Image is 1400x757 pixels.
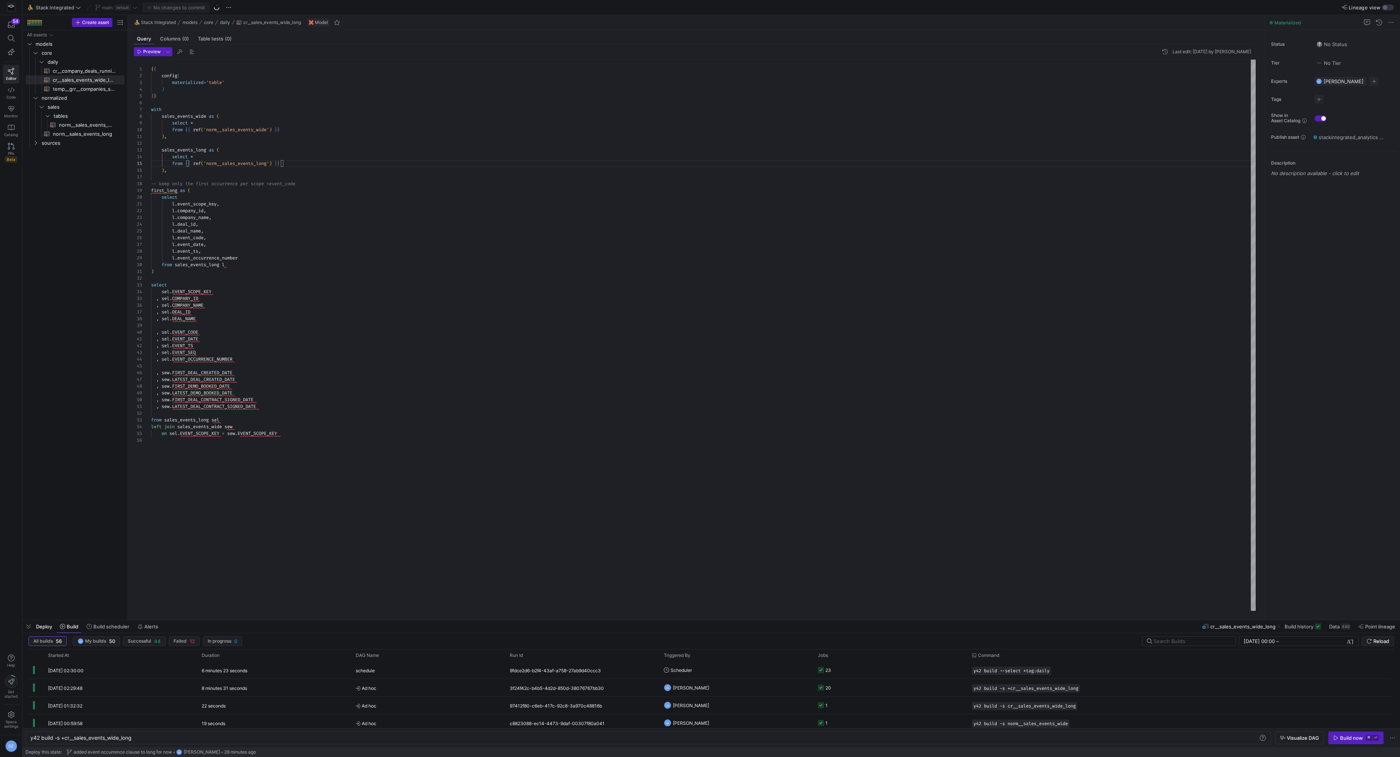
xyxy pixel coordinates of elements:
[202,18,215,27] button: core
[1315,58,1343,68] button: No tierNo Tier
[177,241,204,247] span: event_date
[1271,160,1397,166] p: Description
[235,18,303,27] button: cr__sales_events_wide_long
[505,661,659,679] div: 9fdce2d6-b2f4-43af-a758-27ab9d40ccc3
[134,86,142,93] div: 4
[222,262,225,268] span: l
[277,127,280,133] span: }
[134,66,142,72] div: 1
[204,241,206,247] span: ,
[5,156,17,162] span: Beta
[1172,49,1251,54] div: Last edit: [DATE] by [PERSON_NAME]
[25,57,124,66] div: Press SPACE to select this row.
[25,66,124,75] div: Press SPACE to select this row.
[269,160,272,166] span: )
[134,160,142,167] div: 15
[3,84,19,102] a: Code
[1316,60,1341,66] span: No Tier
[25,111,124,120] div: Press SPACE to select this row.
[53,85,116,93] span: temp__grr__companies_snapshot​​​​​​​​​​
[1271,60,1309,66] span: Tier
[172,241,175,247] span: l
[180,187,185,193] span: as
[162,147,206,153] span: sales_events_long
[175,262,219,268] span: sales_events_long
[224,750,256,755] span: 29 minutes ago
[8,151,14,156] span: PRs
[11,18,20,24] div: 54
[151,187,177,193] span: first_long
[243,20,301,25] span: cr__sales_events_wide_long
[1271,97,1309,102] span: Tags
[54,112,123,120] span: tables
[172,160,183,166] span: from
[25,84,124,93] div: Press SPACE to select this row.
[4,720,18,729] span: Space settings
[1349,4,1381,10] span: Lineage view
[183,20,198,25] span: models
[25,84,124,93] a: temp__grr__companies_snapshot​​​​​​​​​​
[1312,132,1387,142] button: stackintegrated_analytics / core / CR__SALES_EVENTS_WIDE_LONG
[217,201,219,207] span: ,
[175,228,177,234] span: .
[3,140,19,165] a: PRsBeta
[206,79,225,85] span: 'table'
[3,102,19,121] a: Monitor
[201,228,204,234] span: ,
[134,275,142,282] div: 32
[85,639,106,644] span: My builds
[204,79,206,85] span: =
[196,221,198,227] span: ,
[1316,41,1322,47] img: No status
[154,93,156,99] span: }
[56,638,62,644] span: 56
[162,316,169,322] span: sel
[204,160,269,166] span: 'norm__sales_events_long'
[209,214,211,220] span: ,
[151,106,162,112] span: with
[134,241,142,248] div: 27
[134,207,142,214] div: 22
[162,309,169,315] span: sel
[1373,638,1389,644] span: Reload
[175,241,177,247] span: .
[209,113,214,119] span: as
[156,316,159,322] span: ,
[274,160,277,166] span: }
[172,255,175,261] span: l
[134,153,142,160] div: 14
[356,662,375,679] span: schedule
[137,36,151,41] span: Query
[169,309,172,315] span: .
[225,36,232,41] span: (0)
[172,214,175,220] span: l
[204,208,206,214] span: ,
[57,620,82,633] button: Build
[1154,638,1229,644] input: Search Builds
[134,174,142,180] div: 17
[7,4,15,11] img: https://storage.googleapis.com/y42-prod-data-exchange/images/Yf2Qvegn13xqq0DljGMI0l8d5Zqtiw36EXr8...
[134,295,142,302] div: 35
[4,132,18,137] span: Catalog
[160,36,189,41] span: Columns
[172,201,175,207] span: l
[176,749,182,755] div: DZ
[182,36,189,41] span: (0)
[218,18,232,27] button: daily
[154,638,161,644] span: 44
[1287,735,1319,741] span: Visualize DAG
[1355,620,1399,633] button: Point lineage
[28,636,67,646] button: All builds56
[1373,735,1379,741] kbd: ⏎
[1362,636,1394,646] button: Reload
[25,48,124,57] div: Press SPACE to select this row.
[220,20,230,25] span: daily
[25,129,124,138] div: Press SPACE to select this row.
[1324,78,1364,84] span: [PERSON_NAME]
[175,248,177,254] span: .
[1316,78,1322,84] div: DZ
[164,133,167,139] span: ,
[134,167,142,174] div: 16
[175,221,177,227] span: .
[1328,732,1384,744] button: Build now⌘⏎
